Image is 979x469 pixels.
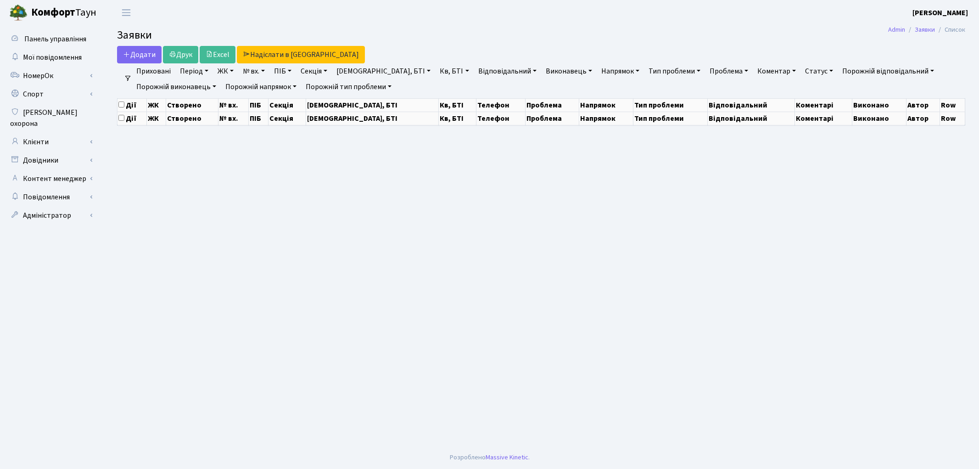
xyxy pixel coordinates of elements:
[123,50,156,60] span: Додати
[297,63,331,79] a: Секція
[218,98,249,112] th: № вх.
[133,63,174,79] a: Приховані
[147,112,166,125] th: ЖК
[526,98,579,112] th: Проблема
[5,151,96,170] a: Довідники
[912,7,968,18] a: [PERSON_NAME]
[940,112,965,125] th: Row
[115,5,138,20] button: Переключити навігацію
[915,25,935,34] a: Заявки
[633,112,707,125] th: Тип проблеми
[218,112,249,125] th: № вх.
[476,112,525,125] th: Телефон
[200,46,235,63] a: Excel
[166,112,218,125] th: Створено
[147,98,166,112] th: ЖК
[5,188,96,206] a: Повідомлення
[163,46,198,63] a: Друк
[475,63,540,79] a: Відповідальний
[579,98,633,112] th: Напрямок
[5,103,96,133] a: [PERSON_NAME] охорона
[940,98,965,112] th: Row
[249,98,269,112] th: ПІБ
[439,98,476,112] th: Кв, БТІ
[852,98,906,112] th: Виконано
[795,98,852,112] th: Коментарі
[486,452,528,462] a: Massive Kinetic
[5,133,96,151] a: Клієнти
[436,63,472,79] a: Кв, БТІ
[542,63,596,79] a: Виконавець
[707,98,794,112] th: Відповідальний
[852,112,906,125] th: Виконано
[5,206,96,225] a: Адміністратор
[117,112,147,125] th: Дії
[526,112,579,125] th: Проблема
[239,63,269,79] a: № вх.
[579,112,633,125] th: Напрямок
[9,4,28,22] img: logo.png
[476,98,525,112] th: Телефон
[333,63,434,79] a: [DEMOGRAPHIC_DATA], БТІ
[306,112,438,125] th: [DEMOGRAPHIC_DATA], БТІ
[31,5,75,20] b: Комфорт
[176,63,212,79] a: Період
[117,46,162,63] a: Додати
[237,46,365,63] a: Надіслати в [GEOGRAPHIC_DATA]
[24,34,86,44] span: Панель управління
[5,67,96,85] a: НомерОк
[707,112,794,125] th: Відповідальний
[302,79,395,95] a: Порожній тип проблеми
[306,98,438,112] th: [DEMOGRAPHIC_DATA], БТІ
[133,79,220,95] a: Порожній виконавець
[249,112,269,125] th: ПІБ
[801,63,837,79] a: Статус
[598,63,643,79] a: Напрямок
[874,20,979,40] nav: breadcrumb
[906,112,940,125] th: Автор
[5,85,96,103] a: Спорт
[5,170,96,188] a: Контент менеджер
[222,79,300,95] a: Порожній напрямок
[888,25,905,34] a: Admin
[214,63,237,79] a: ЖК
[754,63,800,79] a: Коментар
[935,25,965,35] li: Список
[633,98,707,112] th: Тип проблеми
[706,63,752,79] a: Проблема
[5,48,96,67] a: Мої повідомлення
[269,98,306,112] th: Секція
[439,112,476,125] th: Кв, БТІ
[912,8,968,18] b: [PERSON_NAME]
[166,98,218,112] th: Створено
[795,112,852,125] th: Коментарі
[906,98,940,112] th: Автор
[31,5,96,21] span: Таун
[269,112,306,125] th: Секція
[839,63,938,79] a: Порожній відповідальний
[117,98,147,112] th: Дії
[23,52,82,62] span: Мої повідомлення
[270,63,295,79] a: ПІБ
[450,452,530,463] div: Розроблено .
[117,27,152,43] span: Заявки
[645,63,704,79] a: Тип проблеми
[5,30,96,48] a: Панель управління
